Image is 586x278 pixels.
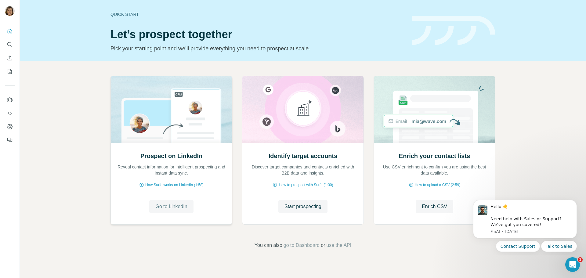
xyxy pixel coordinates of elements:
[321,242,325,249] span: or
[5,6,15,16] img: Avatar
[284,203,321,210] span: Start prospecting
[140,152,202,160] h2: Prospect on LinkedIn
[110,28,405,41] h1: Let’s prospect together
[416,200,453,213] button: Enrich CSV
[110,44,405,53] p: Pick your starting point and we’ll provide everything you need to prospect at scale.
[5,121,15,132] button: Dashboard
[565,257,580,272] iframe: Intercom live chat
[374,76,495,143] img: Enrich your contact lists
[5,135,15,146] button: Feedback
[284,242,320,249] button: go to Dashboard
[149,200,193,213] button: Go to LinkedIn
[464,194,586,255] iframe: Intercom notifications message
[110,76,232,143] img: Prospect on LinkedIn
[269,152,338,160] h2: Identify target accounts
[415,182,460,188] span: How to upload a CSV (2:59)
[145,182,204,188] span: How Surfe works on LinkedIn (1:58)
[255,242,282,249] span: You can also
[248,164,357,176] p: Discover target companies and contacts enriched with B2B data and insights.
[412,16,495,45] img: banner
[380,164,489,176] p: Use CSV enrichment to confirm you are using the best data available.
[117,164,226,176] p: Reveal contact information for intelligent prospecting and instant data sync.
[242,76,364,143] img: Identify target accounts
[155,203,187,210] span: Go to LinkedIn
[5,94,15,105] button: Use Surfe on LinkedIn
[422,203,447,210] span: Enrich CSV
[5,39,15,50] button: Search
[5,66,15,77] button: My lists
[5,26,15,37] button: Quick start
[5,108,15,119] button: Use Surfe API
[278,200,327,213] button: Start prospecting
[326,242,351,249] button: use the API
[5,52,15,63] button: Enrich CSV
[110,11,405,17] div: Quick start
[578,257,583,262] span: 1
[399,152,470,160] h2: Enrich your contact lists
[279,182,333,188] span: How to prospect with Surfe (1:30)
